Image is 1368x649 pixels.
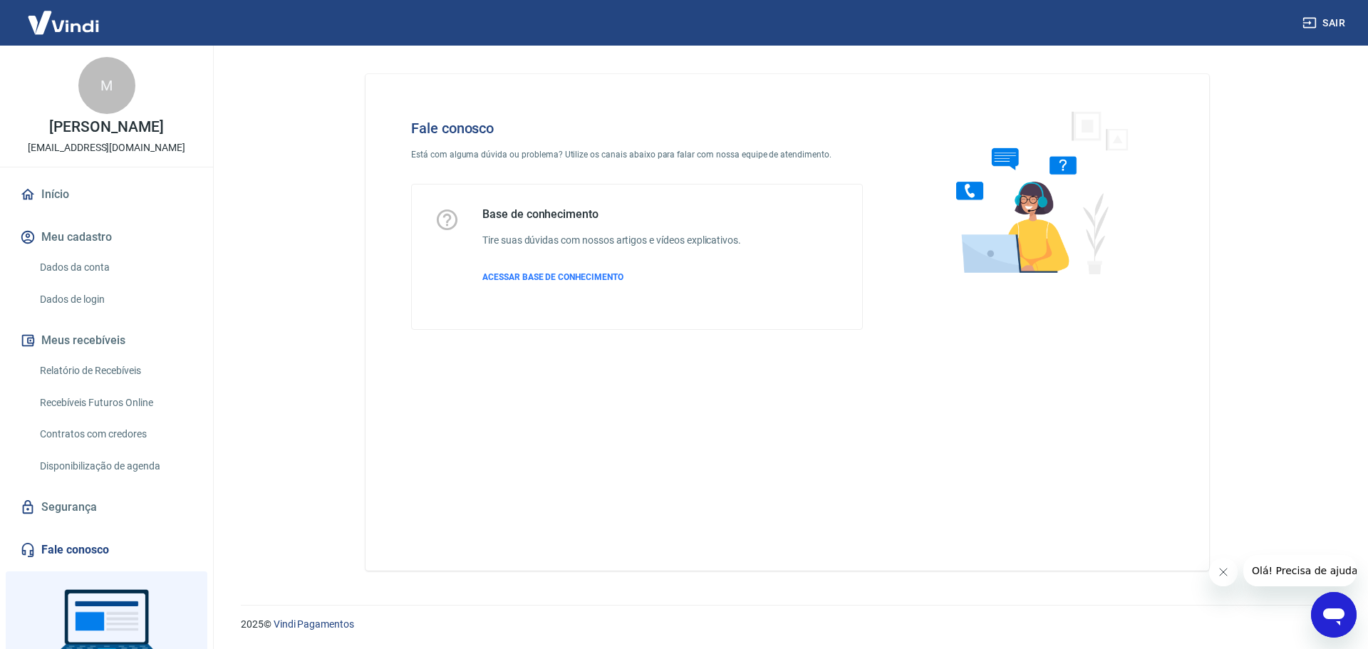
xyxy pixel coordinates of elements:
p: [PERSON_NAME] [49,120,163,135]
a: Fale conosco [17,534,196,566]
a: Relatório de Recebíveis [34,356,196,385]
p: [EMAIL_ADDRESS][DOMAIN_NAME] [28,140,185,155]
p: Está com alguma dúvida ou problema? Utilize os canais abaixo para falar com nossa equipe de atend... [411,148,863,161]
a: Dados da conta [34,253,196,282]
a: Vindi Pagamentos [274,618,354,630]
iframe: Message from company [1243,555,1357,586]
h5: Base de conhecimento [482,207,741,222]
span: ACESSAR BASE DE CONHECIMENTO [482,272,623,282]
h6: Tire suas dúvidas com nossos artigos e vídeos explicativos. [482,233,741,248]
img: Fale conosco [928,97,1144,287]
button: Meu cadastro [17,222,196,253]
a: Dados de login [34,285,196,314]
p: 2025 © [241,617,1334,632]
a: Início [17,179,196,210]
a: Segurança [17,492,196,523]
span: Olá! Precisa de ajuda? [9,10,120,21]
img: Vindi [17,1,110,44]
a: Disponibilização de agenda [34,452,196,481]
iframe: Close message [1209,558,1238,586]
div: M [78,57,135,114]
button: Meus recebíveis [17,325,196,356]
h4: Fale conosco [411,120,863,137]
iframe: Button to launch messaging window [1311,592,1357,638]
a: ACESSAR BASE DE CONHECIMENTO [482,271,741,284]
a: Contratos com credores [34,420,196,449]
button: Sair [1300,10,1351,36]
a: Recebíveis Futuros Online [34,388,196,417]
